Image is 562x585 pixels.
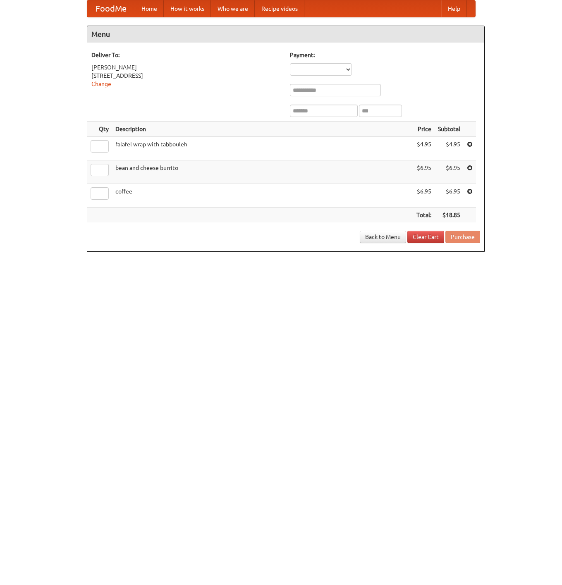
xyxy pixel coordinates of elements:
[87,26,484,43] h4: Menu
[435,208,464,223] th: $18.85
[164,0,211,17] a: How it works
[435,184,464,208] td: $6.95
[413,160,435,184] td: $6.95
[87,122,112,137] th: Qty
[211,0,255,17] a: Who we are
[112,184,413,208] td: coffee
[91,81,111,87] a: Change
[441,0,467,17] a: Help
[112,122,413,137] th: Description
[91,51,282,59] h5: Deliver To:
[413,184,435,208] td: $6.95
[435,122,464,137] th: Subtotal
[135,0,164,17] a: Home
[407,231,444,243] a: Clear Cart
[435,137,464,160] td: $4.95
[435,160,464,184] td: $6.95
[413,208,435,223] th: Total:
[445,231,480,243] button: Purchase
[91,63,282,72] div: [PERSON_NAME]
[255,0,304,17] a: Recipe videos
[112,137,413,160] td: falafel wrap with tabbouleh
[360,231,406,243] a: Back to Menu
[290,51,480,59] h5: Payment:
[112,160,413,184] td: bean and cheese burrito
[413,122,435,137] th: Price
[413,137,435,160] td: $4.95
[91,72,282,80] div: [STREET_ADDRESS]
[87,0,135,17] a: FoodMe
